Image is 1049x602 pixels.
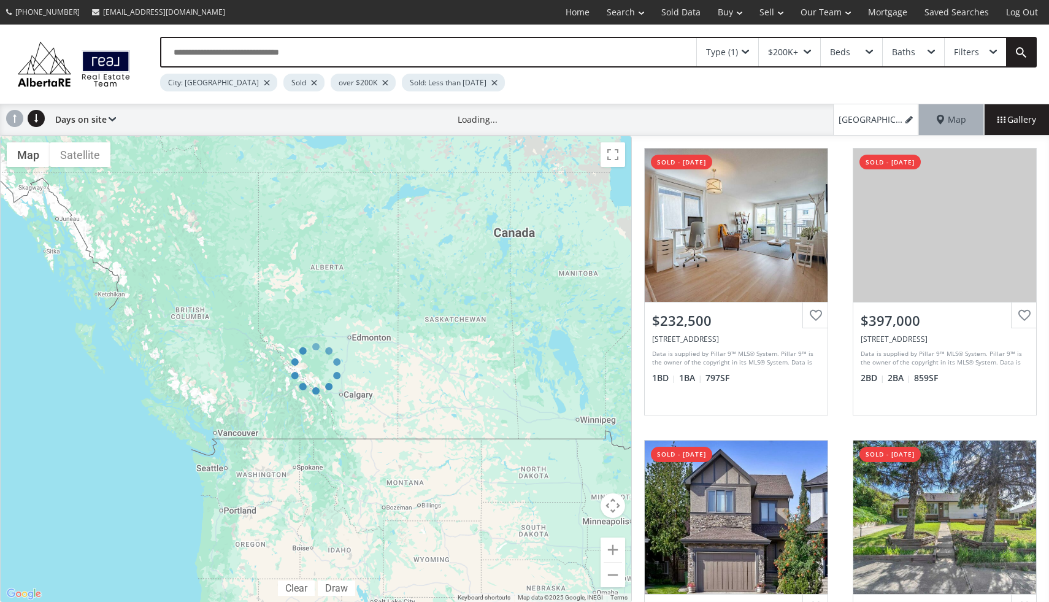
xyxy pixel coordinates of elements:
span: 859 SF [914,372,938,384]
div: Sold: Less than [DATE] [402,74,505,91]
a: [EMAIL_ADDRESS][DOMAIN_NAME] [86,1,231,23]
span: [PHONE_NUMBER] [15,7,80,17]
div: 1724 26 Avenue SW #305, Calgary, AB T2T1C8 [652,334,820,344]
span: 1 BD [652,372,676,384]
span: 2 BA [888,372,911,384]
div: Sold [283,74,325,91]
span: Gallery [997,114,1036,126]
span: 1 BA [679,372,702,384]
div: Days on site [49,104,116,135]
div: Loading... [458,114,498,126]
div: Baths [892,48,915,56]
span: [EMAIL_ADDRESS][DOMAIN_NAME] [103,7,225,17]
div: $397,000 [861,311,1029,330]
div: Data is supplied by Pillar 9™ MLS® System. Pillar 9™ is the owner of the copyright in its MLS® Sy... [861,349,1026,368]
div: $200K+ [768,48,798,56]
div: Filters [954,48,979,56]
span: 797 SF [705,372,729,384]
span: [GEOGRAPHIC_DATA], over $200K [839,114,903,126]
div: $232,500 [652,311,820,330]
span: 2 BD [861,372,885,384]
span: Map [937,114,966,126]
div: 3700 Seton Avenue SE #2308, Calgary, AB T3M 3V3 [861,334,1029,344]
a: [GEOGRAPHIC_DATA], over $200K [833,104,919,135]
div: Type (1) [706,48,738,56]
div: City: [GEOGRAPHIC_DATA] [160,74,277,91]
div: Beds [830,48,850,56]
img: Logo [12,39,136,90]
div: Map [919,104,984,135]
div: over $200K [331,74,396,91]
a: sold - [DATE]$232,500[STREET_ADDRESS]Data is supplied by Pillar 9™ MLS® System. Pillar 9™ is the ... [632,136,840,428]
div: Gallery [984,104,1049,135]
div: Data is supplied by Pillar 9™ MLS® System. Pillar 9™ is the owner of the copyright in its MLS® Sy... [652,349,817,368]
a: sold - [DATE]$397,000[STREET_ADDRESS]Data is supplied by Pillar 9™ MLS® System. Pillar 9™ is the ... [840,136,1049,428]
